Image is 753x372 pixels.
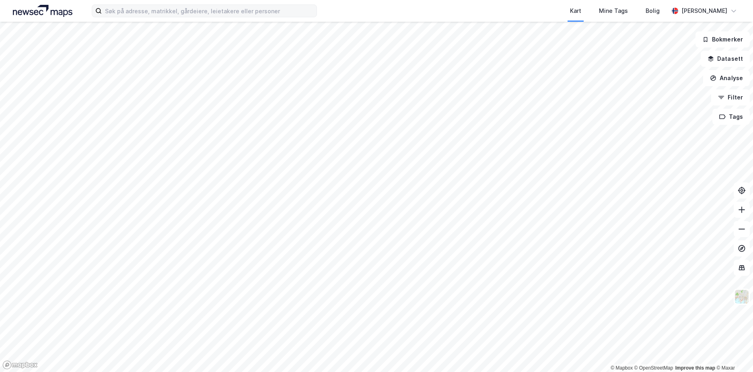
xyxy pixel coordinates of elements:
img: logo.a4113a55bc3d86da70a041830d287a7e.svg [13,5,72,17]
a: Improve this map [675,365,715,371]
a: Mapbox [611,365,633,371]
input: Søk på adresse, matrikkel, gårdeiere, leietakere eller personer [102,5,317,17]
button: Datasett [701,51,750,67]
div: Kontrollprogram for chat [713,333,753,372]
a: Mapbox homepage [2,360,38,370]
button: Tags [712,109,750,125]
div: [PERSON_NAME] [681,6,727,16]
div: Mine Tags [599,6,628,16]
a: OpenStreetMap [634,365,673,371]
div: Kart [570,6,581,16]
button: Filter [711,89,750,105]
img: Z [734,289,749,304]
div: Bolig [646,6,660,16]
button: Bokmerker [695,31,750,48]
iframe: Chat Widget [713,333,753,372]
button: Analyse [703,70,750,86]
